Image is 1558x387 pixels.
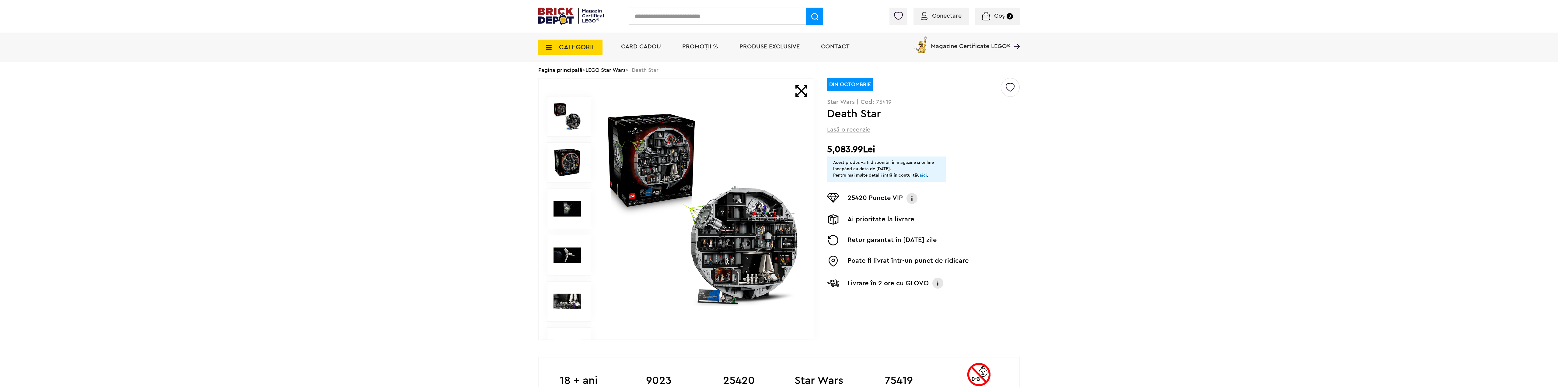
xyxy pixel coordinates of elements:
div: > > Death Star [538,62,1020,78]
p: Retur garantat în [DATE] zile [847,235,937,245]
a: Magazine Certificate LEGO® [1010,35,1020,41]
div: DIN OCTOMBRIE [827,78,873,91]
img: Livrare [827,214,839,225]
span: Coș [994,13,1005,19]
span: Lasă o recenzie [827,125,870,134]
span: CATEGORII [559,44,594,51]
a: Contact [821,44,850,50]
h1: Death Star [827,108,1000,119]
img: Seturi Lego LEGO 75419 [554,334,581,361]
a: Pagina principală [538,67,582,73]
a: aici [920,173,927,178]
p: Star Wars | Cod: 75419 [827,99,1020,105]
div: Acest produs va fi disponibil în magazine și online începând cu data de [DATE]. Pentru mai multe ... [833,160,940,179]
span: Conectare [932,13,962,19]
img: Info VIP [906,193,918,204]
img: Death Star [554,149,581,176]
a: Card Cadou [621,44,661,50]
img: LEGO Star Wars Death Star [554,288,581,315]
img: Returnare [827,235,839,245]
p: Ai prioritate la livrare [847,214,914,225]
small: 0 [1007,13,1013,19]
a: LEGO Star Wars [585,67,626,73]
img: Seturi Lego Death Star [554,241,581,269]
img: Info livrare cu GLOVO [932,277,944,289]
a: Produse exclusive [739,44,800,50]
a: PROMOȚII % [682,44,718,50]
h2: 5,083.99Lei [827,144,1020,155]
img: Livrare Glovo [827,279,839,287]
img: Easybox [827,256,839,267]
img: Death Star LEGO 75419 [554,195,581,223]
img: Death Star [605,111,801,307]
img: Death Star [554,103,581,130]
span: Magazine Certificate LEGO® [931,35,1010,49]
p: Poate fi livrat într-un punct de ridicare [847,256,969,267]
a: Conectare [921,13,962,19]
p: 25420 Puncte VIP [847,193,903,204]
p: Livrare în 2 ore cu GLOVO [847,278,929,288]
img: Puncte VIP [827,193,839,203]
